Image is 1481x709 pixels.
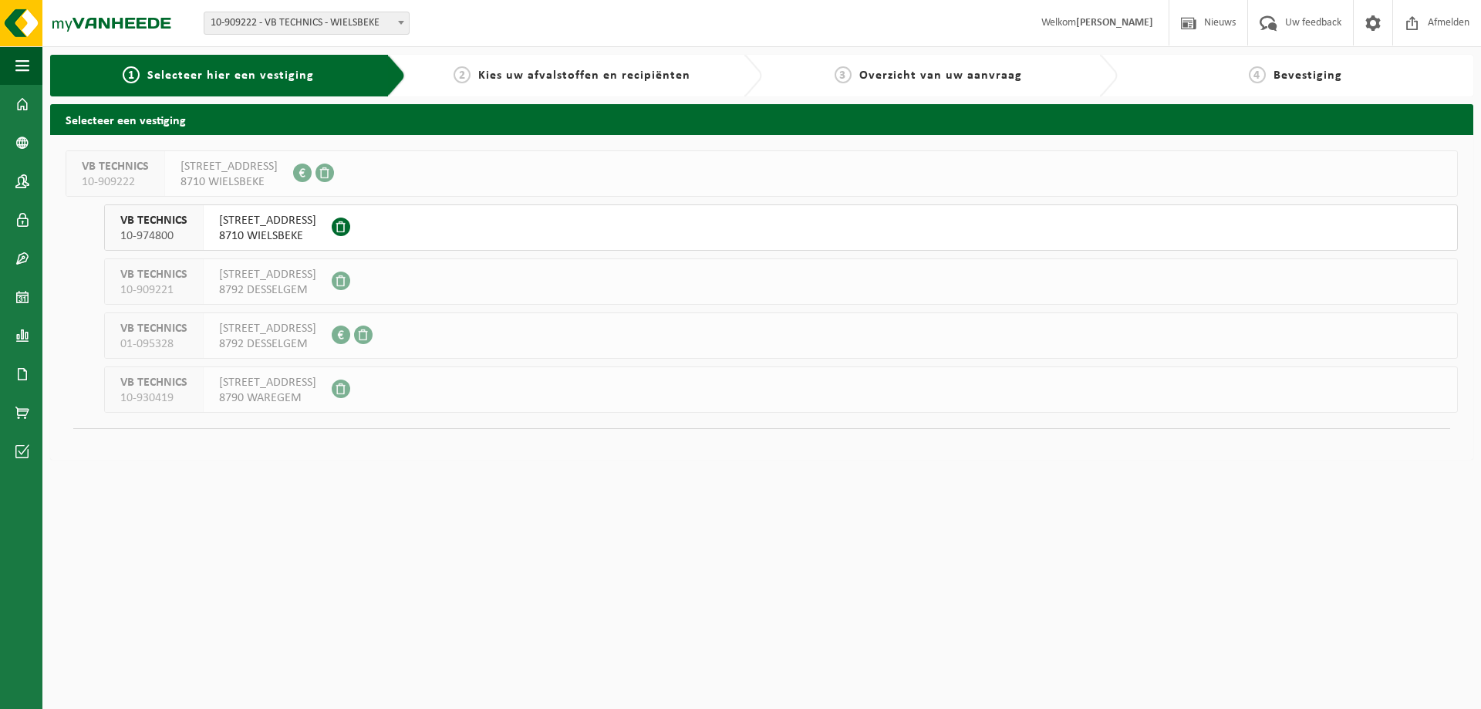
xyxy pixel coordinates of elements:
[204,12,410,35] span: 10-909222 - VB TECHNICS - WIELSBEKE
[120,336,187,352] span: 01-095328
[180,159,278,174] span: [STREET_ADDRESS]
[219,390,316,406] span: 8790 WAREGEM
[1076,17,1153,29] strong: [PERSON_NAME]
[204,12,409,34] span: 10-909222 - VB TECHNICS - WIELSBEKE
[120,390,187,406] span: 10-930419
[120,228,187,244] span: 10-974800
[219,267,316,282] span: [STREET_ADDRESS]
[180,174,278,190] span: 8710 WIELSBEKE
[104,204,1458,251] button: VB TECHNICS 10-974800 [STREET_ADDRESS]8710 WIELSBEKE
[454,66,471,83] span: 2
[120,321,187,336] span: VB TECHNICS
[120,213,187,228] span: VB TECHNICS
[120,282,187,298] span: 10-909221
[120,375,187,390] span: VB TECHNICS
[219,375,316,390] span: [STREET_ADDRESS]
[147,69,314,82] span: Selecteer hier een vestiging
[82,174,149,190] span: 10-909222
[1249,66,1266,83] span: 4
[123,66,140,83] span: 1
[50,104,1473,134] h2: Selecteer een vestiging
[835,66,852,83] span: 3
[219,213,316,228] span: [STREET_ADDRESS]
[219,282,316,298] span: 8792 DESSELGEM
[82,159,149,174] span: VB TECHNICS
[219,321,316,336] span: [STREET_ADDRESS]
[859,69,1022,82] span: Overzicht van uw aanvraag
[120,267,187,282] span: VB TECHNICS
[1274,69,1342,82] span: Bevestiging
[219,336,316,352] span: 8792 DESSELGEM
[219,228,316,244] span: 8710 WIELSBEKE
[478,69,690,82] span: Kies uw afvalstoffen en recipiënten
